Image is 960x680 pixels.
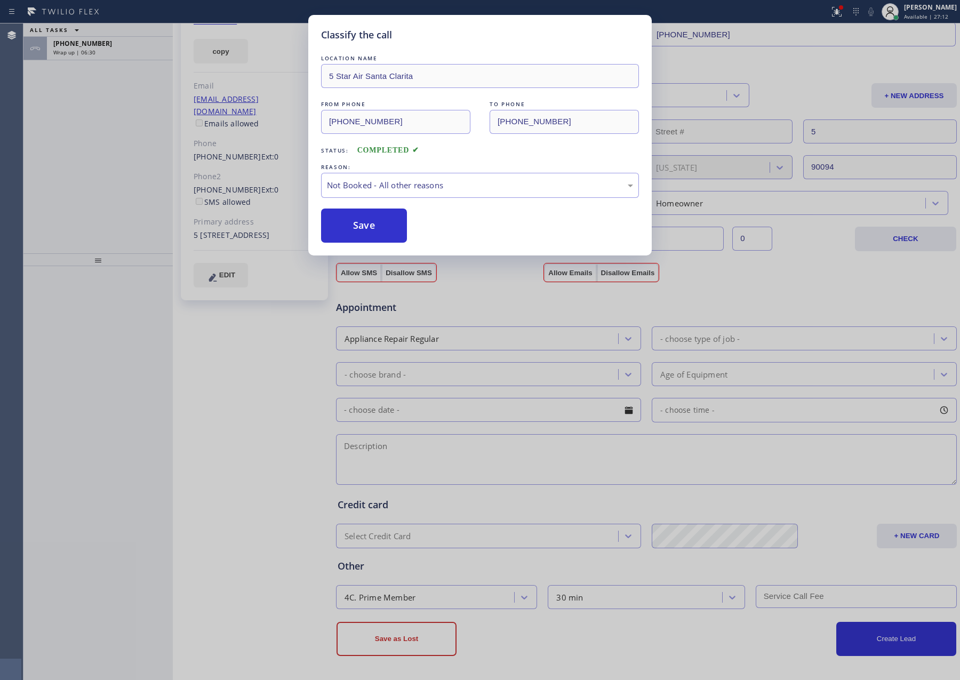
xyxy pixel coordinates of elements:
[490,110,639,134] input: To phone
[490,99,639,110] div: TO PHONE
[321,99,470,110] div: FROM PHONE
[321,110,470,134] input: From phone
[321,209,407,243] button: Save
[327,179,633,191] div: Not Booked - All other reasons
[357,146,419,154] span: COMPLETED
[321,147,349,154] span: Status:
[321,162,639,173] div: REASON:
[321,28,392,42] h5: Classify the call
[321,53,639,64] div: LOCATION NAME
